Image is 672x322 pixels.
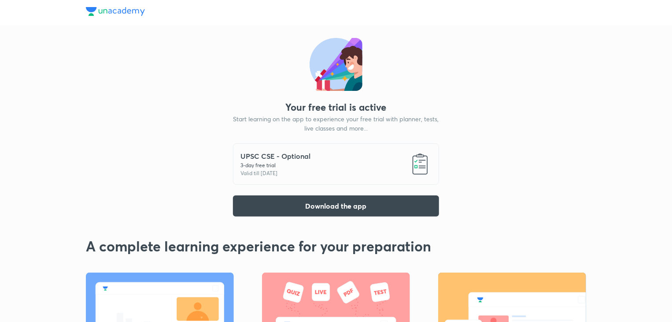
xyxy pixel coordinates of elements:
[240,151,310,161] h5: UPSC CSE - Optional
[86,7,145,16] img: Unacademy
[409,153,432,176] img: -
[86,7,145,18] a: Unacademy
[310,38,362,91] img: status
[233,114,439,133] p: Start learning on the app to experience your free trial with planner, tests, live classes and mor...
[240,169,310,177] p: Valid till [DATE]
[86,238,586,255] h2: A complete learning experience for your preparation
[240,161,310,169] p: 3 -day free trial
[233,195,439,217] button: Download the app
[286,101,387,112] div: Your free trial is active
